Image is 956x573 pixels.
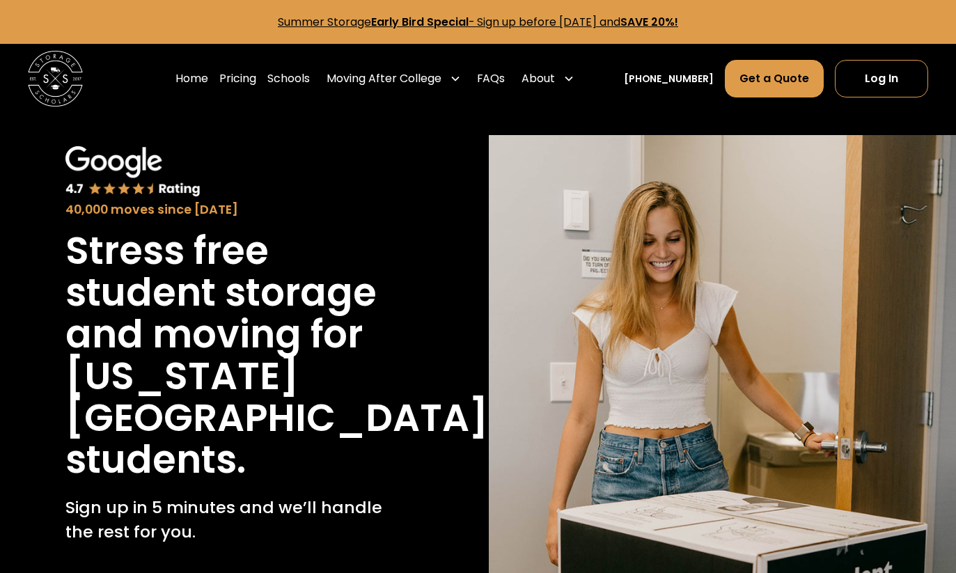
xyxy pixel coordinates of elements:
a: Pricing [219,59,256,98]
a: Log In [835,60,929,97]
h1: [US_STATE][GEOGRAPHIC_DATA] [65,356,488,439]
img: Google 4.7 star rating [65,146,201,198]
a: [PHONE_NUMBER] [624,72,714,86]
div: About [522,70,555,87]
img: Storage Scholars main logo [28,51,83,106]
div: 40,000 moves since [DATE] [65,201,402,219]
a: Home [175,59,208,98]
h1: students. [65,439,246,481]
h1: Stress free student storage and moving for [65,230,402,356]
a: Summer StorageEarly Bird Special- Sign up before [DATE] andSAVE 20%! [278,14,678,30]
p: Sign up in 5 minutes and we’ll handle the rest for you. [65,495,402,544]
strong: Early Bird Special [371,14,469,30]
strong: SAVE 20%! [620,14,678,30]
a: Schools [267,59,310,98]
div: Moving After College [327,70,441,87]
a: Get a Quote [725,60,824,97]
a: FAQs [477,59,505,98]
